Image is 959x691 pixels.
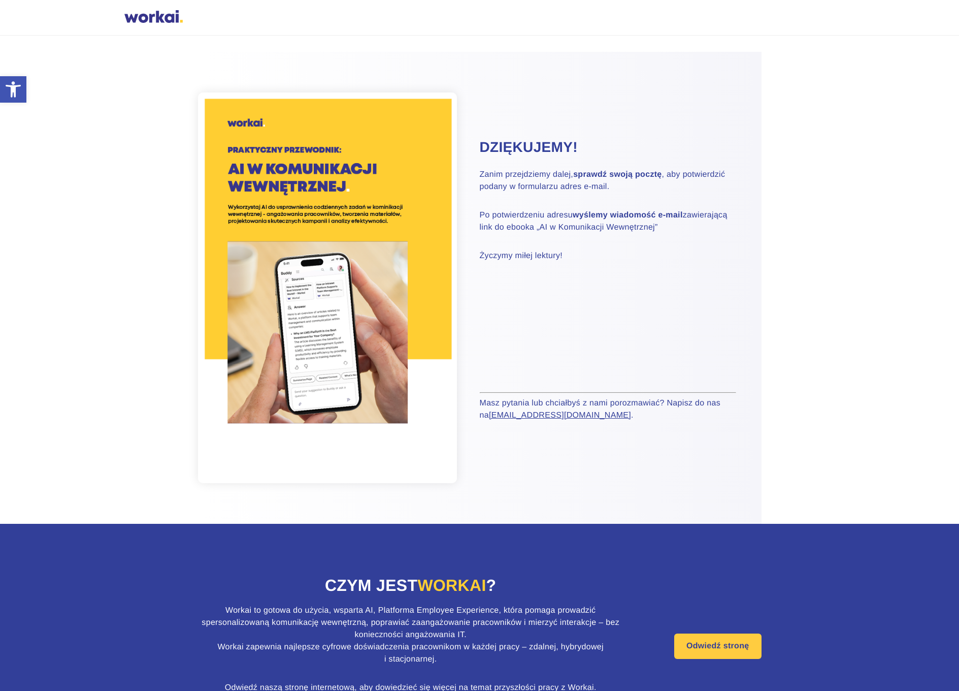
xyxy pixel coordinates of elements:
strong: wyślemy wiadomość e-mail [573,211,683,219]
p: Masz pytania lub chciałbyś z nami porozmawiać? Napisz do nas na . [480,397,736,422]
p: Zanim przejdziemy dalej, , aby potwierdzić podany w formularzu adres e-mail. [480,169,736,193]
h2: Czym jest ? [198,575,623,596]
span: Workai [417,576,486,594]
p: Życzymy miłej lektury! [480,250,736,262]
p: Workai to gotowa do użycia, wsparta AI, Platforma Employee Experience, która pomaga prowadzić spe... [198,605,623,666]
a: Odwiedź stronę [674,634,762,659]
a: [EMAIL_ADDRESS][DOMAIN_NAME] [489,411,631,420]
p: Po potwierdzeniu adresu zawierającą link do ebooka „AI w Komunikacji Wewnętrznej” [480,209,736,234]
h2: Dziękujemy! [480,138,736,157]
strong: sprawdź swoją pocztę [573,170,662,179]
